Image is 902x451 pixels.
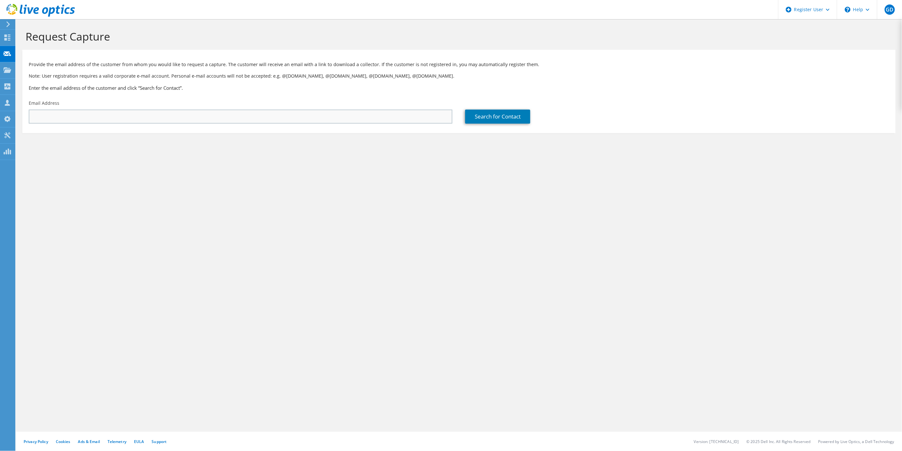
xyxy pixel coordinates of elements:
[747,439,811,444] li: © 2025 Dell Inc. All Rights Reserved
[885,4,895,15] span: GD
[465,110,530,124] a: Search for Contact
[694,439,739,444] li: Version: [TECHNICAL_ID]
[29,61,889,68] p: Provide the email address of the customer from whom you would like to request a capture. The cust...
[818,439,894,444] li: Powered by Live Optics, a Dell Technology
[29,73,889,80] p: Note: User registration requires a valid corporate e-mail account. Personal e-mail accounts will ...
[26,30,889,43] h1: Request Capture
[108,439,126,444] a: Telemetry
[134,439,144,444] a: EULA
[152,439,167,444] a: Support
[56,439,71,444] a: Cookies
[24,439,48,444] a: Privacy Policy
[78,439,100,444] a: Ads & Email
[29,100,59,106] label: Email Address
[845,7,851,12] svg: \n
[29,84,889,91] h3: Enter the email address of the customer and click “Search for Contact”.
